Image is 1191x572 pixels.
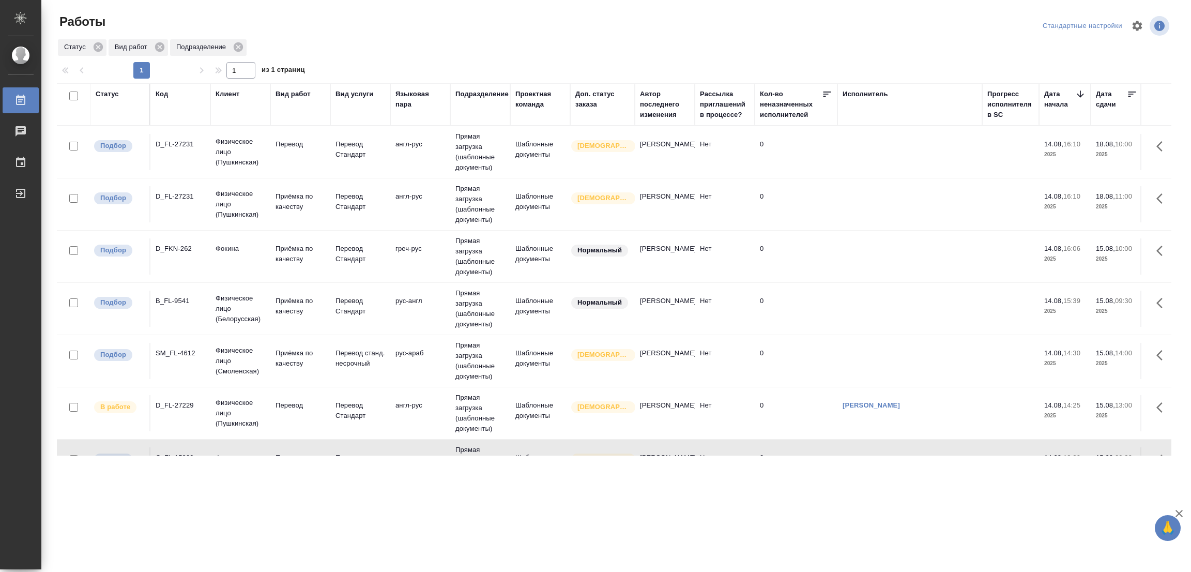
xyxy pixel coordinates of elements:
[390,447,450,484] td: англ-рус
[1044,454,1063,461] p: 14.08,
[262,64,305,79] span: из 1 страниц
[695,186,755,222] td: Нет
[1096,411,1137,421] p: 2025
[635,343,695,379] td: [PERSON_NAME]
[1063,140,1080,148] p: 16:10
[390,186,450,222] td: англ-рус
[1096,245,1115,252] p: 15.08,
[1150,186,1175,211] button: Здесь прячутся важные кнопки
[335,348,385,369] p: Перевод станд. несрочный
[695,447,755,484] td: Нет
[577,141,629,151] p: [DEMOGRAPHIC_DATA]
[216,453,265,473] p: Физическое лицо (Сити)
[390,343,450,379] td: рус-араб
[635,134,695,170] td: [PERSON_NAME]
[510,447,570,484] td: Шаблонные документы
[216,398,265,429] p: Физическое лицо (Пушкинская)
[1096,202,1137,212] p: 2025
[635,238,695,275] td: [PERSON_NAME]
[176,42,230,52] p: Подразделение
[216,293,265,324] p: Физическое лицо (Белорусская)
[450,335,510,387] td: Прямая загрузка (шаблонные документы)
[1044,349,1063,357] p: 14.08,
[390,238,450,275] td: греч-рус
[755,343,837,379] td: 0
[1063,349,1080,357] p: 14:30
[335,139,385,160] p: Перевод Стандарт
[1115,192,1132,200] p: 11:00
[93,348,144,362] div: Можно подбирать исполнителей
[93,400,144,414] div: Исполнитель выполняет работу
[276,244,325,264] p: Приёмка по качеству
[1044,89,1075,110] div: Дата начала
[1063,245,1080,252] p: 16:06
[276,453,325,463] p: Перевод
[1150,291,1175,315] button: Здесь прячутся важные кнопки
[450,178,510,230] td: Прямая загрузка (шаблонные документы)
[335,453,385,473] p: Перевод станд. срочный
[1063,192,1080,200] p: 16:10
[216,189,265,220] p: Физическое лицо (Пушкинская)
[1096,89,1127,110] div: Дата сдачи
[843,89,888,99] div: Исполнитель
[1115,245,1132,252] p: 10:00
[216,137,265,168] p: Физическое лицо (Пушкинская)
[450,283,510,335] td: Прямая загрузка (шаблонные документы)
[577,245,622,255] p: Нормальный
[695,343,755,379] td: Нет
[510,134,570,170] td: Шаблонные документы
[577,297,622,308] p: Нормальный
[755,186,837,222] td: 0
[755,447,837,484] td: 0
[450,440,510,491] td: Прямая загрузка (шаблонные документы)
[640,89,690,120] div: Автор последнего изменения
[1096,454,1115,461] p: 15.08,
[93,191,144,205] div: Можно подбирать исполнителей
[635,186,695,222] td: [PERSON_NAME]
[1096,254,1137,264] p: 2025
[276,139,325,149] p: Перевод
[1044,140,1063,148] p: 14.08,
[455,89,509,99] div: Подразделение
[1044,149,1086,160] p: 2025
[1044,297,1063,305] p: 14.08,
[1150,343,1175,368] button: Здесь прячутся важные кнопки
[156,139,205,149] div: D_FL-27231
[170,39,247,56] div: Подразделение
[450,231,510,282] td: Прямая загрузка (шаблонные документы)
[577,454,629,464] p: [DEMOGRAPHIC_DATA]
[156,400,205,411] div: D_FL-27229
[335,296,385,317] p: Перевод Стандарт
[1115,401,1132,409] p: 13:00
[58,39,106,56] div: Статус
[335,244,385,264] p: Перевод Стандарт
[1063,454,1080,461] p: 13:20
[1159,517,1177,539] span: 🙏
[695,134,755,170] td: Нет
[335,400,385,421] p: Перевод Стандарт
[100,454,126,464] p: Подбор
[276,400,325,411] p: Перевод
[216,345,265,377] p: Физическое лицо (Смоленская)
[987,89,1034,120] div: Прогресс исполнителя в SC
[1044,245,1063,252] p: 14.08,
[1096,401,1115,409] p: 15.08,
[93,296,144,310] div: Можно подбирать исполнителей
[575,89,630,110] div: Доп. статус заказа
[635,395,695,431] td: [PERSON_NAME]
[100,141,126,151] p: Подбор
[100,297,126,308] p: Подбор
[755,395,837,431] td: 0
[635,447,695,484] td: [PERSON_NAME]
[395,89,445,110] div: Языковая пара
[1044,254,1086,264] p: 2025
[1150,447,1175,472] button: Здесь прячутся важные кнопки
[1040,18,1125,34] div: split button
[64,42,89,52] p: Статус
[700,89,750,120] div: Рассылка приглашений в процессе?
[1115,454,1132,461] p: 09:30
[1096,297,1115,305] p: 15.08,
[1155,515,1181,541] button: 🙏
[276,296,325,317] p: Приёмка по качеству
[115,42,151,52] p: Вид работ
